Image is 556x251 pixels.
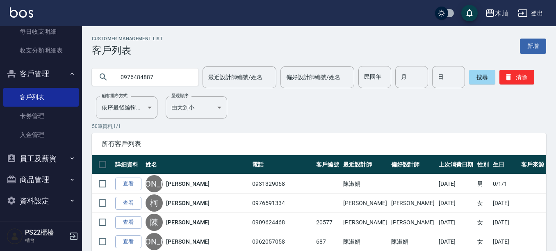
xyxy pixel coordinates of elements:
button: 員工及薪資 [3,148,79,169]
button: 木屾 [482,5,511,22]
div: 陳 [146,214,163,231]
button: 搜尋 [469,70,495,84]
td: 女 [475,194,491,213]
th: 生日 [491,155,520,174]
div: [PERSON_NAME] [146,233,163,250]
td: 0909624468 [250,213,314,232]
div: 木屾 [495,8,508,18]
a: 查看 [115,216,141,229]
a: [PERSON_NAME] [166,237,210,246]
p: 櫃台 [25,237,67,244]
p: 50 筆資料, 1 / 1 [92,123,546,130]
img: Person [7,228,23,244]
td: [DATE] [437,174,475,194]
a: 入金管理 [3,125,79,144]
div: 依序最後編輯時間 [96,96,157,119]
td: 20577 [314,213,341,232]
button: 資料設定 [3,190,79,212]
td: [PERSON_NAME] [389,194,437,213]
button: 商品管理 [3,169,79,190]
a: 查看 [115,178,141,190]
h5: PS22櫃檯 [25,228,67,237]
td: [PERSON_NAME] [389,213,437,232]
button: 登出 [515,6,546,21]
button: save [461,5,478,21]
td: 女 [475,213,491,232]
th: 電話 [250,155,314,174]
th: 詳細資料 [113,155,144,174]
th: 客戶編號 [314,155,341,174]
th: 最近設計師 [341,155,389,174]
a: 查看 [115,197,141,210]
th: 姓名 [144,155,250,174]
a: [PERSON_NAME] [166,218,210,226]
a: [PERSON_NAME] [166,180,210,188]
button: 客戶管理 [3,63,79,84]
a: 卡券管理 [3,107,79,125]
button: 清除 [499,70,534,84]
div: 由大到小 [166,96,227,119]
td: [DATE] [437,194,475,213]
a: 每日收支明細 [3,22,79,41]
h3: 客戶列表 [92,45,163,56]
div: [PERSON_NAME] [146,175,163,192]
td: 0931329068 [250,174,314,194]
a: 查看 [115,235,141,248]
td: 0976591334 [250,194,314,213]
div: 柯 [146,194,163,212]
label: 顧客排序方式 [102,93,128,99]
td: 陳淑娟 [341,174,389,194]
td: [DATE] [491,213,520,232]
img: Logo [10,7,33,18]
h2: Customer Management List [92,36,163,41]
td: [DATE] [437,213,475,232]
th: 性別 [475,155,491,174]
td: [PERSON_NAME] [341,213,389,232]
a: 新增 [520,39,546,54]
th: 客戶來源 [519,155,546,174]
a: [PERSON_NAME] [166,199,210,207]
td: 0/1/1 [491,174,520,194]
td: [DATE] [491,194,520,213]
th: 上次消費日期 [437,155,475,174]
td: [PERSON_NAME] [341,194,389,213]
label: 呈現順序 [171,93,189,99]
td: 男 [475,174,491,194]
input: 搜尋關鍵字 [115,66,192,88]
th: 偏好設計師 [389,155,437,174]
a: 客戶列表 [3,88,79,107]
a: 收支分類明細表 [3,41,79,60]
span: 所有客戶列表 [102,140,536,148]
